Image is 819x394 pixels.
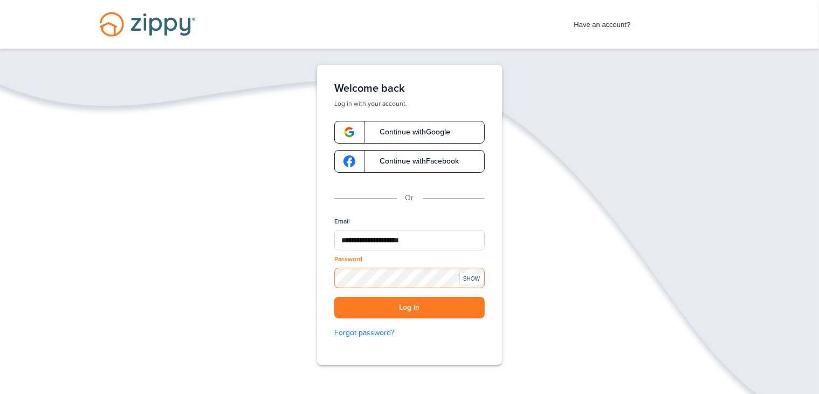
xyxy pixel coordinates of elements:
[574,13,631,31] span: Have an account?
[459,274,483,284] div: SHOW
[334,150,485,173] a: google-logoContinue withFacebook
[334,297,485,319] button: Log in
[334,82,485,95] h1: Welcome back
[343,155,355,167] img: google-logo
[369,158,459,165] span: Continue with Facebook
[405,192,414,204] p: Or
[334,121,485,144] a: google-logoContinue withGoogle
[343,126,355,138] img: google-logo
[369,128,450,136] span: Continue with Google
[334,99,485,108] p: Log in with your account.
[334,255,362,264] label: Password
[334,327,485,339] a: Forgot password?
[334,268,485,288] input: Password
[334,230,485,250] input: Email
[334,217,350,226] label: Email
